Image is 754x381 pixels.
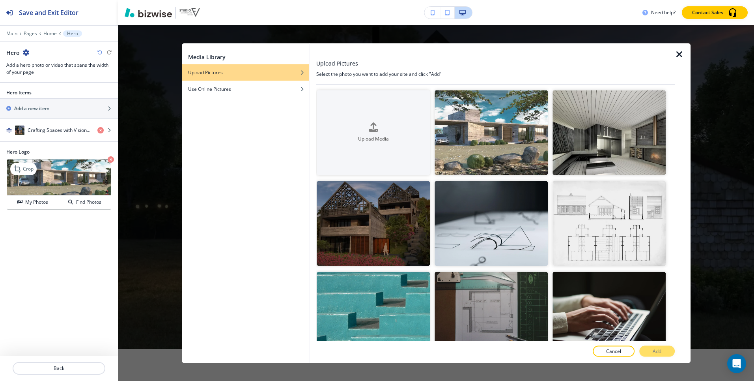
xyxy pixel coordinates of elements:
[43,31,57,36] button: Home
[7,195,59,209] button: My Photos
[13,362,105,375] button: Back
[317,135,430,143] h4: Upload Media
[188,69,223,76] h4: Upload Pictures
[28,127,91,134] h4: Crafting Spaces with Vision and Precision
[606,348,621,355] p: Cancel
[10,163,37,175] div: Crop
[316,59,358,67] h3: Upload Pictures
[179,8,200,17] img: Your Logo
[63,30,82,37] button: Hero
[593,346,635,357] button: Cancel
[188,53,226,61] h2: Media Library
[651,9,676,16] h3: Need help?
[25,199,48,206] h4: My Photos
[692,9,723,16] p: Contact Sales
[67,31,78,36] p: Hero
[682,6,748,19] button: Contact Sales
[76,199,101,206] h4: Find Photos
[13,365,105,372] p: Back
[23,165,34,173] p: Crop
[182,81,309,97] button: Use Online Pictures
[6,128,12,133] img: Drag
[24,31,37,36] button: Pages
[59,195,111,209] button: Find Photos
[727,354,746,373] div: Open Intercom Messenger
[6,148,112,156] h2: Hero Logo
[188,85,231,92] h4: Use Online Pictures
[6,62,112,76] h3: Add a hero photo or video that spans the width of your page
[14,105,49,112] h2: Add a new item
[19,8,78,17] h2: Save and Exit Editor
[316,70,675,77] h4: Select the photo you want to add your site and click "Add"
[6,49,20,57] h2: Hero
[317,90,430,175] button: Upload Media
[182,64,309,81] button: Upload Pictures
[6,89,32,96] h2: Hero Items
[6,159,112,210] div: CropMy PhotosFind Photos
[125,8,172,17] img: Bizwise Logo
[6,31,17,36] button: Main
